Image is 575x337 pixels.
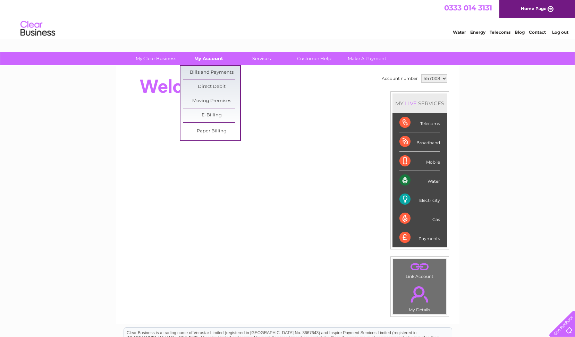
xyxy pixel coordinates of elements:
[393,280,447,314] td: My Details
[490,30,510,35] a: Telecoms
[399,228,440,247] div: Payments
[183,80,240,94] a: Direct Debit
[399,209,440,228] div: Gas
[444,3,492,12] a: 0333 014 3131
[453,30,466,35] a: Water
[399,113,440,132] div: Telecoms
[180,52,237,65] a: My Account
[183,94,240,108] a: Moving Premises
[399,190,440,209] div: Electricity
[395,261,445,273] a: .
[393,259,447,281] td: Link Account
[399,132,440,151] div: Broadband
[529,30,546,35] a: Contact
[183,108,240,122] a: E-Billing
[233,52,290,65] a: Services
[183,124,240,138] a: Paper Billing
[286,52,343,65] a: Customer Help
[404,100,418,107] div: LIVE
[470,30,485,35] a: Energy
[515,30,525,35] a: Blog
[183,66,240,80] a: Bills and Payments
[399,152,440,171] div: Mobile
[392,93,447,113] div: MY SERVICES
[20,18,56,39] img: logo.png
[395,282,445,306] a: .
[399,171,440,190] div: Water
[552,30,568,35] a: Log out
[338,52,396,65] a: Make A Payment
[380,73,420,84] td: Account number
[127,52,185,65] a: My Clear Business
[124,4,452,34] div: Clear Business is a trading name of Verastar Limited (registered in [GEOGRAPHIC_DATA] No. 3667643...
